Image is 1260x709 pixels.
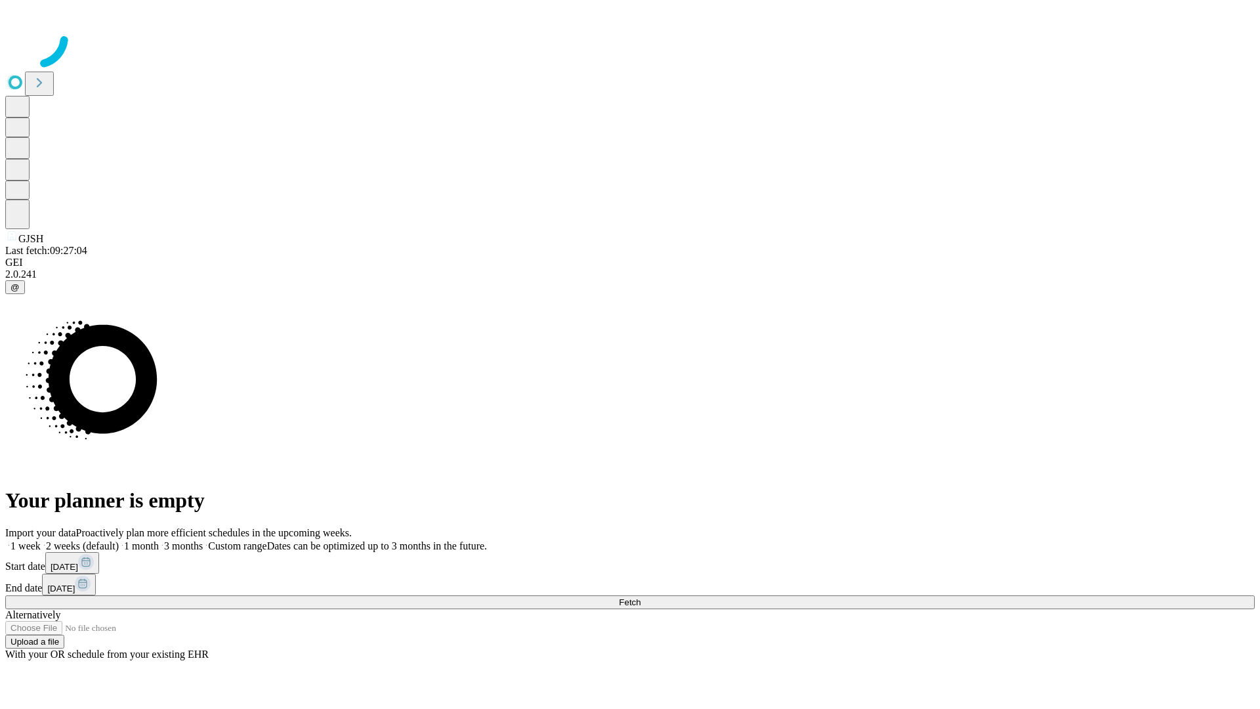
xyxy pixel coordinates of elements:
[5,649,209,660] span: With your OR schedule from your existing EHR
[124,540,159,551] span: 1 month
[5,609,60,620] span: Alternatively
[5,269,1255,280] div: 2.0.241
[5,280,25,294] button: @
[5,527,76,538] span: Import your data
[51,562,78,572] span: [DATE]
[42,574,96,595] button: [DATE]
[5,552,1255,574] div: Start date
[267,540,487,551] span: Dates can be optimized up to 3 months in the future.
[5,574,1255,595] div: End date
[164,540,203,551] span: 3 months
[46,540,119,551] span: 2 weeks (default)
[208,540,266,551] span: Custom range
[5,257,1255,269] div: GEI
[45,552,99,574] button: [DATE]
[5,595,1255,609] button: Fetch
[5,488,1255,513] h1: Your planner is empty
[619,597,640,607] span: Fetch
[76,527,352,538] span: Proactively plan more efficient schedules in the upcoming weeks.
[5,245,87,256] span: Last fetch: 09:27:04
[10,282,20,292] span: @
[10,540,41,551] span: 1 week
[18,233,43,244] span: GJSH
[5,635,64,649] button: Upload a file
[47,584,75,593] span: [DATE]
